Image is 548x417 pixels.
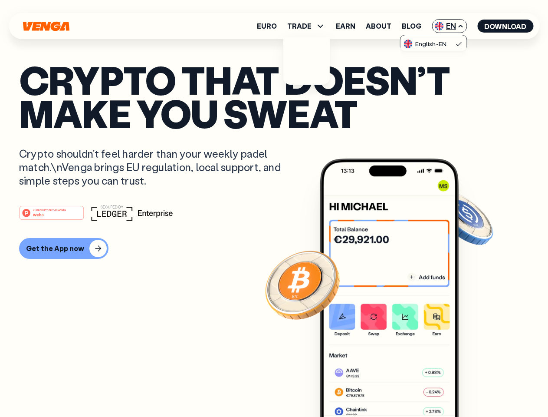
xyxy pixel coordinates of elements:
div: Get the App now [26,244,84,253]
a: Get the App now [19,238,529,259]
span: TRADE [287,21,325,31]
img: USDC coin [433,187,495,249]
img: Bitcoin [263,245,341,324]
button: Download [477,20,533,33]
tspan: #1 PRODUCT OF THE MONTH [33,208,66,211]
p: Crypto that doesn’t make you sweat [19,63,529,129]
tspan: Web3 [33,212,44,217]
a: #1 PRODUCT OF THE MONTHWeb3 [19,211,84,222]
svg: Home [22,21,70,31]
span: TRADE [287,23,312,30]
img: flag-uk [404,40,413,48]
button: Get the App now [19,238,108,259]
a: Euro [257,23,277,30]
a: About [366,23,391,30]
a: flag-ukEnglish-EN [400,35,466,52]
div: English - EN [404,40,446,48]
img: flag-uk [435,22,443,30]
a: Blog [402,23,421,30]
span: EN [432,19,467,33]
p: Crypto shouldn’t feel harder than your weekly padel match.\nVenga brings EU regulation, local sup... [19,147,293,188]
a: Earn [336,23,355,30]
